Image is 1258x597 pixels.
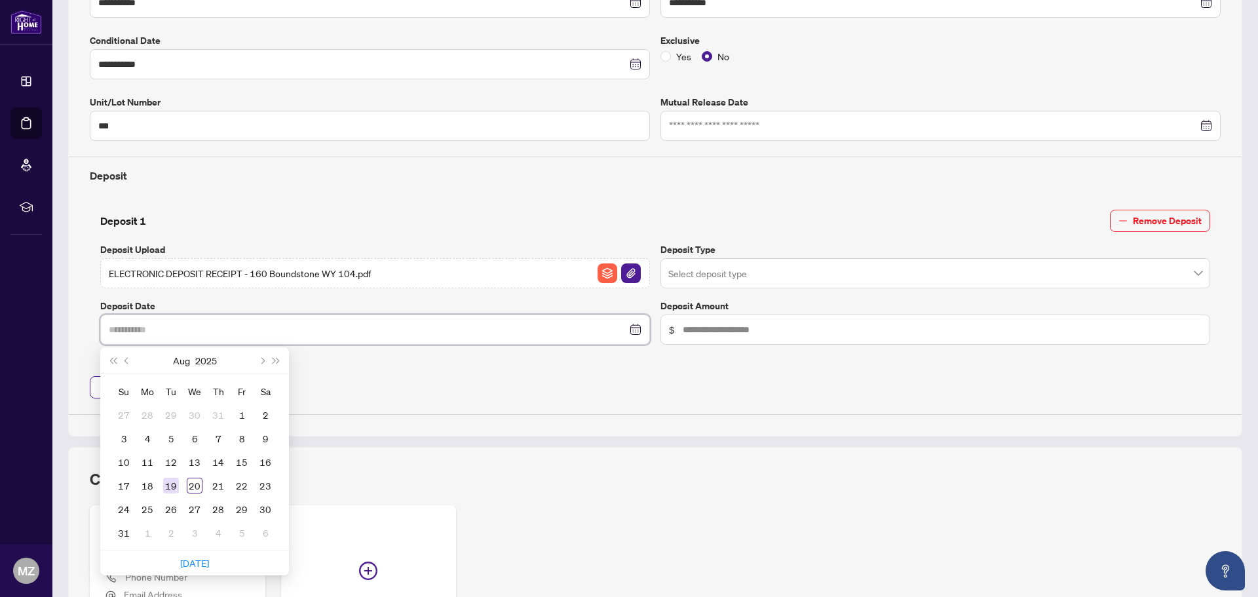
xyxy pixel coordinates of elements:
button: File Archive [597,263,618,284]
td: 2025-08-04 [136,427,159,450]
td: 2025-08-22 [230,474,254,497]
td: 2025-09-01 [136,521,159,545]
div: 23 [257,478,273,493]
div: 3 [116,431,132,446]
td: 2025-09-04 [206,521,230,545]
button: Open asap [1206,551,1245,590]
td: 2025-08-28 [206,497,230,521]
div: 1 [234,407,250,423]
td: 2025-09-03 [183,521,206,545]
label: Exclusive [660,33,1221,48]
span: plus-circle [359,562,377,580]
div: 20 [187,478,202,493]
div: 16 [257,454,273,470]
div: 2 [163,525,179,541]
td: 2025-08-03 [112,427,136,450]
span: ELECTRONIC DEPOSIT RECEIPT - 160 Boundstone WY 104.pdf [109,266,371,280]
div: 6 [257,525,273,541]
div: 24 [116,501,132,517]
div: 19 [163,478,179,493]
td: 2025-08-18 [136,474,159,497]
div: 11 [140,454,155,470]
img: File Archive [598,263,617,283]
td: 2025-08-21 [206,474,230,497]
td: 2025-09-02 [159,521,183,545]
td: 2025-08-06 [183,427,206,450]
div: 29 [163,407,179,423]
button: Add Deposit [90,376,177,398]
div: 31 [116,525,132,541]
th: We [183,379,206,403]
div: 22 [234,478,250,493]
span: Phone Number [125,571,187,583]
div: 18 [140,478,155,493]
button: Remove Deposit [1110,210,1210,232]
div: 8 [234,431,250,446]
th: Fr [230,379,254,403]
td: 2025-07-29 [159,403,183,427]
td: 2025-07-31 [206,403,230,427]
td: 2025-08-10 [112,450,136,474]
span: ELECTRONIC DEPOSIT RECEIPT - 160 Boundstone WY 104.pdfFile ArchiveFile Attachement [100,258,650,288]
button: Previous month (PageUp) [120,347,134,374]
label: Conditional Date [90,33,650,48]
div: 26 [163,501,179,517]
div: 27 [116,407,132,423]
label: Deposit Amount [660,299,1210,313]
td: 2025-07-28 [136,403,159,427]
div: 12 [163,454,179,470]
span: $ [669,322,675,337]
td: 2025-09-05 [230,521,254,545]
button: File Attachement [620,263,641,284]
img: File Attachement [621,263,641,283]
div: 14 [210,454,226,470]
td: 2025-08-27 [183,497,206,521]
label: Deposit Upload [100,242,650,257]
button: Next month (PageDown) [254,347,269,374]
span: MZ [18,562,35,580]
img: logo [10,10,42,34]
div: 25 [140,501,155,517]
td: 2025-08-13 [183,450,206,474]
td: 2025-07-27 [112,403,136,427]
div: 27 [187,501,202,517]
td: 2025-08-07 [206,427,230,450]
td: 2025-08-20 [183,474,206,497]
td: 2025-08-19 [159,474,183,497]
div: 2 [257,407,273,423]
label: Deposit Type [660,242,1210,257]
td: 2025-08-30 [254,497,277,521]
div: 4 [210,525,226,541]
td: 2025-07-30 [183,403,206,427]
td: 2025-08-26 [159,497,183,521]
th: Tu [159,379,183,403]
td: 2025-08-01 [230,403,254,427]
td: 2025-08-05 [159,427,183,450]
div: 4 [140,431,155,446]
div: 15 [234,454,250,470]
label: Mutual Release Date [660,95,1221,109]
th: Mo [136,379,159,403]
label: Deposit Date [100,299,650,313]
div: 17 [116,478,132,493]
th: Su [112,379,136,403]
span: No [712,49,734,64]
td: 2025-08-08 [230,427,254,450]
td: 2025-08-11 [136,450,159,474]
div: 21 [210,478,226,493]
div: 13 [187,454,202,470]
div: 30 [187,407,202,423]
span: Yes [671,49,696,64]
th: Th [206,379,230,403]
td: 2025-08-16 [254,450,277,474]
h4: Deposit 1 [100,213,146,229]
span: minus [1118,216,1128,225]
button: Last year (Control + left) [105,347,120,374]
td: 2025-08-02 [254,403,277,427]
td: 2025-08-29 [230,497,254,521]
td: 2025-08-09 [254,427,277,450]
button: Choose a month [173,347,190,374]
h2: Client Details [90,469,183,490]
div: 3 [187,525,202,541]
td: 2025-08-24 [112,497,136,521]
